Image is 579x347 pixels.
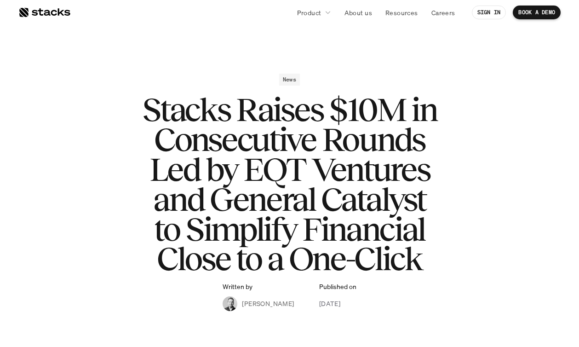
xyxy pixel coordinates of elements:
[319,299,341,308] p: [DATE]
[344,8,372,17] p: About us
[518,9,555,16] p: BOOK A DEMO
[339,4,378,21] a: About us
[385,8,418,17] p: Resources
[472,6,506,19] a: SIGN IN
[319,283,356,291] p: Published on
[513,6,561,19] a: BOOK A DEMO
[106,95,474,274] h1: Stacks Raises $10M in Consecutive Rounds Led by EQT Ventures and General Catalyst to Simplify Fin...
[297,8,321,17] p: Product
[242,299,294,308] p: [PERSON_NAME]
[223,296,237,311] img: Albert
[283,76,296,83] h2: News
[223,283,252,291] p: Written by
[477,9,501,16] p: SIGN IN
[426,4,461,21] a: Careers
[431,8,455,17] p: Careers
[380,4,424,21] a: Resources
